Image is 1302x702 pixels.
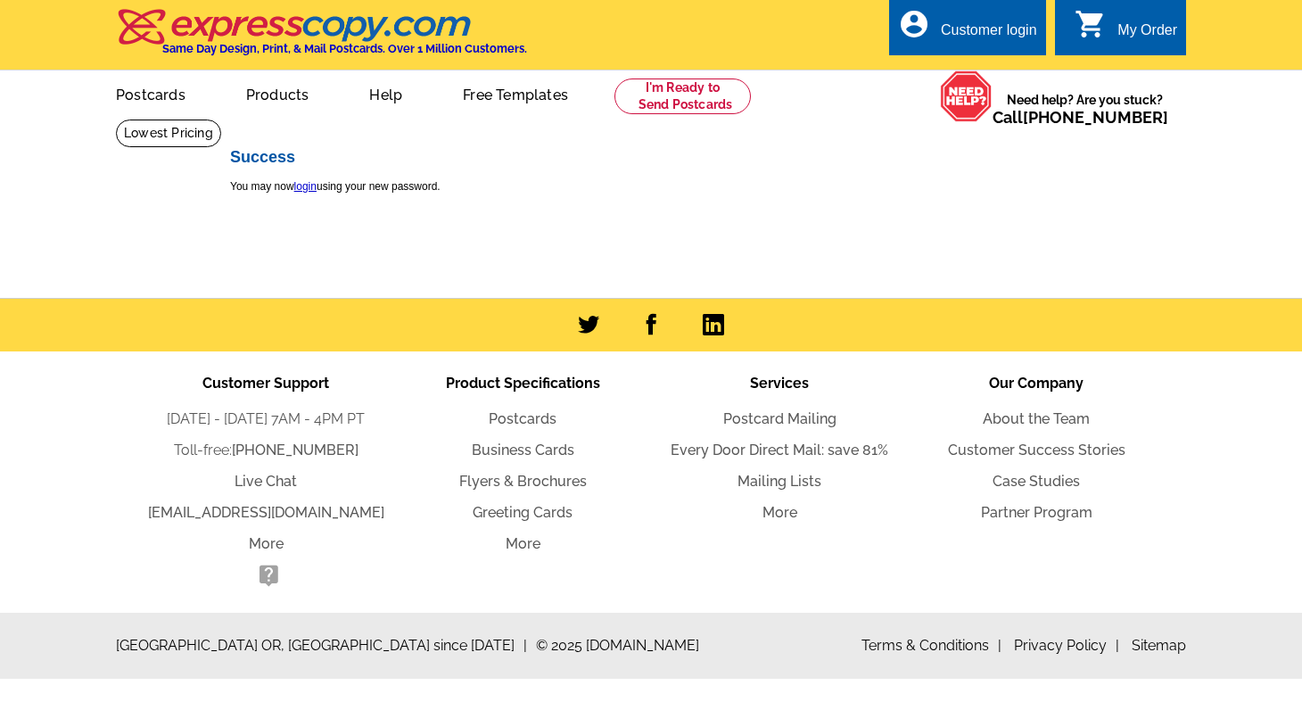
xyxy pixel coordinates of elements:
[230,178,1086,194] p: You may now using your new password.
[202,375,329,392] span: Customer Support
[116,21,527,55] a: Same Day Design, Print, & Mail Postcards. Over 1 Million Customers.
[738,473,821,490] a: Mailing Lists
[87,72,214,114] a: Postcards
[1023,108,1168,127] a: [PHONE_NUMBER]
[506,535,540,552] a: More
[1132,637,1186,654] a: Sitemap
[898,8,930,40] i: account_circle
[671,442,888,458] a: Every Door Direct Mail: save 81%
[948,442,1125,458] a: Customer Success Stories
[341,72,431,114] a: Help
[137,440,394,461] li: Toll-free:
[941,22,1037,47] div: Customer login
[459,473,587,490] a: Flyers & Brochures
[218,72,338,114] a: Products
[940,70,993,122] img: help
[473,504,573,521] a: Greeting Cards
[116,635,527,657] span: [GEOGRAPHIC_DATA] OR, [GEOGRAPHIC_DATA] since [DATE]
[230,148,1086,168] h2: Success
[162,42,527,55] h4: Same Day Design, Print, & Mail Postcards. Over 1 Million Customers.
[232,442,358,458] a: [PHONE_NUMBER]
[446,375,600,392] span: Product Specifications
[137,409,394,430] li: [DATE] - [DATE] 7AM - 4PM PT
[148,504,384,521] a: [EMAIL_ADDRESS][DOMAIN_NAME]
[536,635,699,657] span: © 2025 [DOMAIN_NAME]
[1117,22,1177,47] div: My Order
[762,504,797,521] a: More
[898,20,1037,42] a: account_circle Customer login
[861,637,1001,654] a: Terms & Conditions
[989,375,1084,392] span: Our Company
[993,91,1177,127] span: Need help? Are you stuck?
[983,410,1090,427] a: About the Team
[235,473,297,490] a: Live Chat
[993,473,1080,490] a: Case Studies
[1075,8,1107,40] i: shopping_cart
[750,375,809,392] span: Services
[1014,637,1119,654] a: Privacy Policy
[993,108,1168,127] span: Call
[294,180,317,193] a: login
[981,504,1092,521] a: Partner Program
[1075,20,1177,42] a: shopping_cart My Order
[489,410,556,427] a: Postcards
[472,442,574,458] a: Business Cards
[723,410,836,427] a: Postcard Mailing
[249,535,284,552] a: More
[434,72,597,114] a: Free Templates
